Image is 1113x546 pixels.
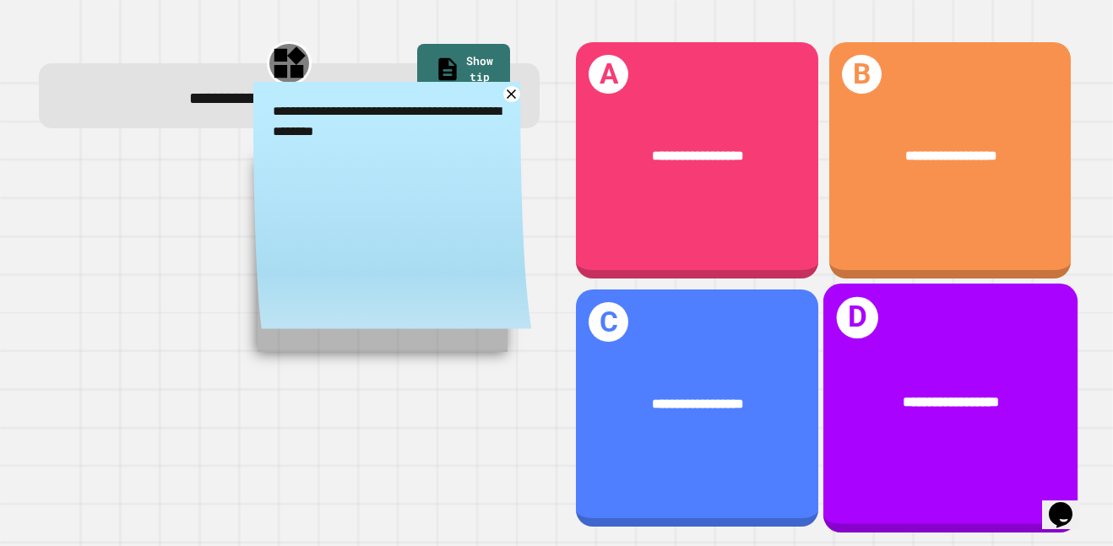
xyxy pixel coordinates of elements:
h1: C [589,302,628,342]
h1: B [842,55,882,95]
h1: A [589,55,628,95]
h1: D [836,297,877,338]
a: Show tip [417,44,510,99]
iframe: chat widget [1042,478,1096,529]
